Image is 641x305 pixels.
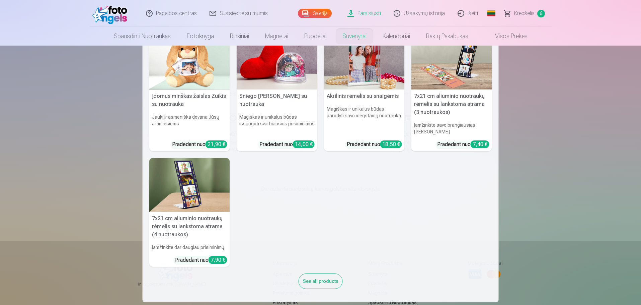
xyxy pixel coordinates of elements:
a: Kalendoriai [375,27,418,46]
a: 7x21 cm aliuminio nuotraukų rėmelis su lankstoma atrama (4 nuotraukos)7x21 cm aliuminio nuotraukų... [149,158,230,267]
h6: Įamžinkite dar daugiau prisiminimų [149,241,230,253]
a: Įdomus minškas žaislas Zuikis su nuotraukaĮdomus minškas žaislas Zuikis su nuotraukaJauki ir asme... [149,36,230,151]
img: 7x21 cm aliuminio nuotraukų rėmelis su lankstoma atrama (3 nuotraukos) [411,36,492,90]
img: Įdomus minškas žaislas Zuikis su nuotrauka [149,36,230,90]
img: Akrilinis rėmelis su snaigėmis [324,36,405,90]
a: Akrilinis rėmelis su snaigėmisAkrilinis rėmelis su snaigėmisMagiškas ir unikalus būdas parodyti s... [324,36,405,151]
a: Puodeliai [296,27,334,46]
span: Krepšelis [514,9,535,17]
a: Visos prekės [476,27,536,46]
a: Sniego kamuolys su nuotraukaSniego [PERSON_NAME] su nuotraukaMagiškas ir unikalus būdas išsaugoti... [237,36,317,151]
a: Magnetai [257,27,296,46]
a: Spausdinti nuotraukas [106,27,179,46]
h6: Įamžinkite savo brangiausias [PERSON_NAME] [411,119,492,138]
a: Raktų pakabukas [418,27,476,46]
div: Pradedant nuo [347,140,402,148]
h5: Akrilinis rėmelis su snaigėmis [324,89,405,103]
div: Pradedant nuo [437,140,489,148]
div: See all products [299,273,343,289]
div: 7,40 € [471,140,489,148]
h5: 7x21 cm aliuminio nuotraukų rėmelis su lankstoma atrama (4 nuotraukos) [149,212,230,241]
h5: Įdomus minškas žaislas Zuikis su nuotrauka [149,89,230,111]
img: 7x21 cm aliuminio nuotraukų rėmelis su lankstoma atrama (4 nuotraukos) [149,158,230,212]
div: Pradedant nuo [259,140,315,148]
span: 6 [537,10,545,17]
a: Galerija [298,9,332,18]
h5: 7x21 cm aliuminio nuotraukų rėmelis su lankstoma atrama (3 nuotraukos) [411,89,492,119]
div: 7,90 € [209,256,227,264]
div: 21,90 € [206,140,227,148]
div: Pradedant nuo [175,256,227,264]
div: Pradedant nuo [172,140,227,148]
img: Sniego kamuolys su nuotrauka [237,36,317,90]
a: Rinkiniai [222,27,257,46]
h6: Magiškas ir unikalus būdas išsaugoti svarbiausius prisiminimus [237,111,317,138]
h6: Jauki ir asmeniška dovana Jūsų artimiesiems [149,111,230,138]
div: 14,00 € [293,140,315,148]
a: Suvenyrai [334,27,375,46]
a: 7x21 cm aliuminio nuotraukų rėmelis su lankstoma atrama (3 nuotraukos)7x21 cm aliuminio nuotraukų... [411,36,492,151]
a: See all products [299,277,343,284]
img: /fa2 [92,3,131,24]
div: 18,50 € [380,140,402,148]
a: Fotoknyga [179,27,222,46]
h5: Sniego [PERSON_NAME] su nuotrauka [237,89,317,111]
h6: Magiškas ir unikalus būdas parodyti savo mėgstamą nuotrauką [324,103,405,138]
